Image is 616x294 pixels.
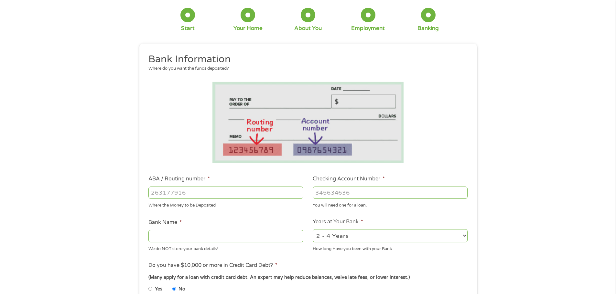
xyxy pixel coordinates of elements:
label: Bank Name [148,219,182,226]
div: We do NOT store your bank details! [148,243,303,252]
label: Do you have $10,000 or more in Credit Card Debt? [148,262,277,269]
label: Yes [155,286,162,293]
div: Banking [417,25,439,32]
input: 263177916 [148,187,303,199]
h2: Bank Information [148,53,463,66]
div: Where do you want the funds deposited? [148,66,463,72]
label: ABA / Routing number [148,176,210,182]
div: (Many apply for a loan with credit card debt. An expert may help reduce balances, waive late fees... [148,274,467,281]
div: Start [181,25,195,32]
input: 345634636 [313,187,468,199]
div: Your Home [233,25,263,32]
div: Employment [351,25,385,32]
label: Years at Your Bank [313,218,363,225]
label: No [178,286,185,293]
div: You will need one for a loan. [313,200,468,209]
div: About You [294,25,322,32]
div: Where the Money to be Deposited [148,200,303,209]
img: Routing number location [212,82,404,163]
div: How long Have you been with your Bank [313,243,468,252]
label: Checking Account Number [313,176,385,182]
